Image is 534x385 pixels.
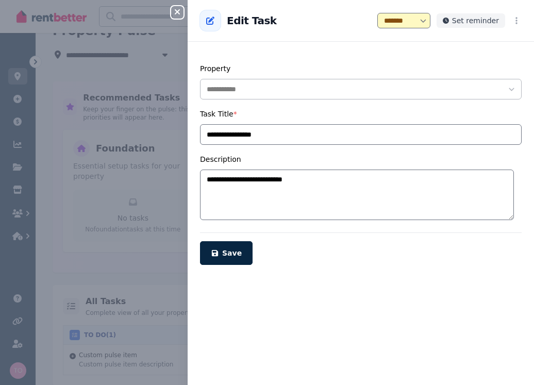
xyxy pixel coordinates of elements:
span: Save [222,249,242,257]
label: Property [200,64,230,73]
button: More options [511,14,522,27]
button: Set reminder [437,13,505,28]
button: Save [200,241,253,265]
label: Task Title [200,110,237,118]
label: Description [200,155,241,163]
h2: Edit Task [227,13,277,28]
